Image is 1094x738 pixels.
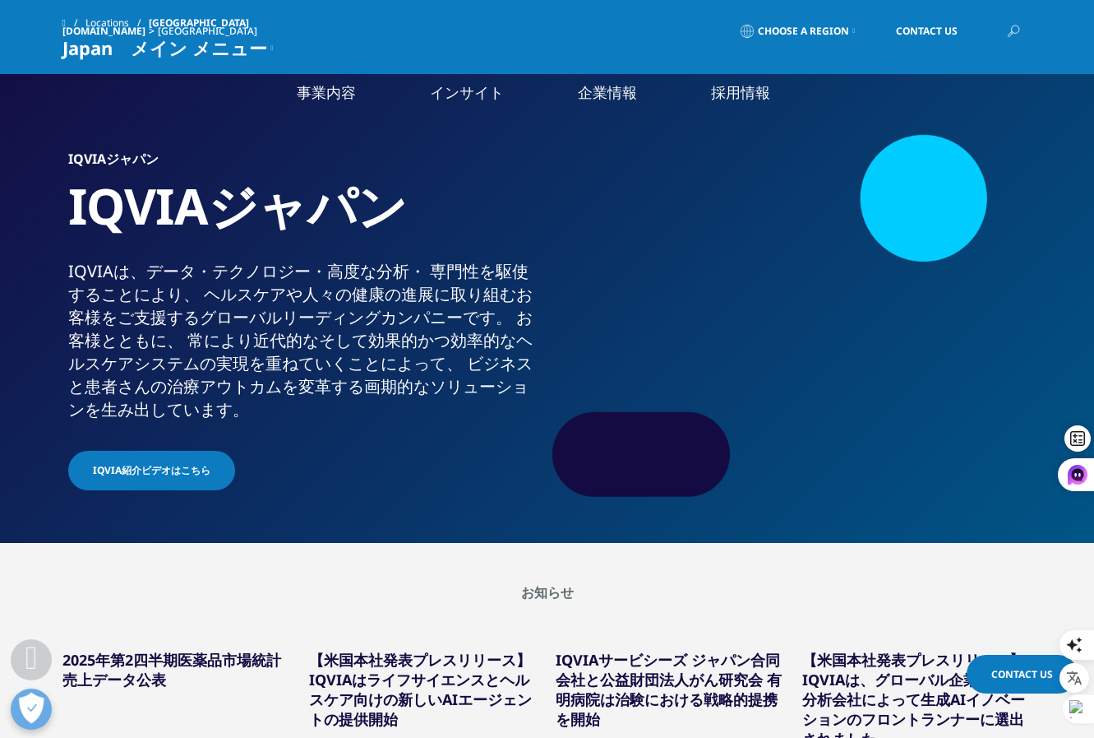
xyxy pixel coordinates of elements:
a: IQVIA紹介ビデオはこちら [68,451,235,490]
a: 採用情報 [711,82,770,103]
a: 事業内容 [297,82,356,103]
a: インサイト [430,82,504,103]
a: Contact Us [967,655,1078,694]
a: 【米国本社発表プレスリリース】IQVIAはライフサイエンスとヘルスケア向けの新しいAIエージェントの提供開始 [309,650,532,729]
a: 企業情報 [578,82,637,103]
h1: IQVIAジャパン [68,175,541,260]
span: Contact Us [991,667,1053,681]
span: Contact Us [896,26,958,36]
a: Contact Us [871,12,982,50]
h6: IQVIAジャパン [68,152,541,175]
div: [GEOGRAPHIC_DATA] [158,25,264,38]
nav: Primary [201,58,1032,136]
div: IQVIAは、​データ・​テクノロジー・​高度な​分析・​ 専門性を​駆使する​ことに​より、​ ヘルスケアや​人々の​健康の​進展に​取り組む​お客様を​ご支援​する​グローバル​リーディング... [68,260,541,421]
a: 2025年第2四半期医薬品市場統計売上データ公表 [62,650,281,689]
img: 873_asian-businesspeople-meeting-in-office.jpg [586,152,1026,481]
span: Choose a Region [758,25,849,38]
button: 優先設定センターを開く [11,689,52,730]
span: IQVIA紹介ビデオはこちら [93,463,210,478]
h2: お知らせ [62,584,1032,601]
a: [DOMAIN_NAME] [62,24,145,38]
a: IQVIAサービシーズ ジャパン合同会社と公益財団法人がん研究会 有明病院は治験における戦略的提携を開始 [556,650,782,729]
